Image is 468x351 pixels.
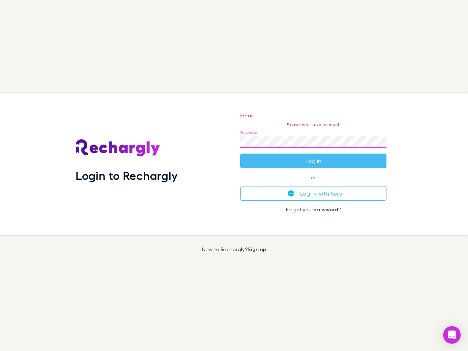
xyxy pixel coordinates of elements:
[202,246,267,252] p: New to Rechargly?
[76,169,178,182] h1: Login to Rechargly
[76,139,161,157] img: Rechargly's Logo
[313,206,338,212] a: password
[443,326,461,344] div: Open Intercom Messenger
[240,154,386,168] button: Log in
[248,246,266,252] a: Sign up
[240,130,257,135] label: Password
[288,190,294,197] img: Xero's logo
[240,186,386,201] button: Log in with Xero
[240,207,386,212] p: Forgot your ?
[240,122,386,127] p: Please enter a valid email.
